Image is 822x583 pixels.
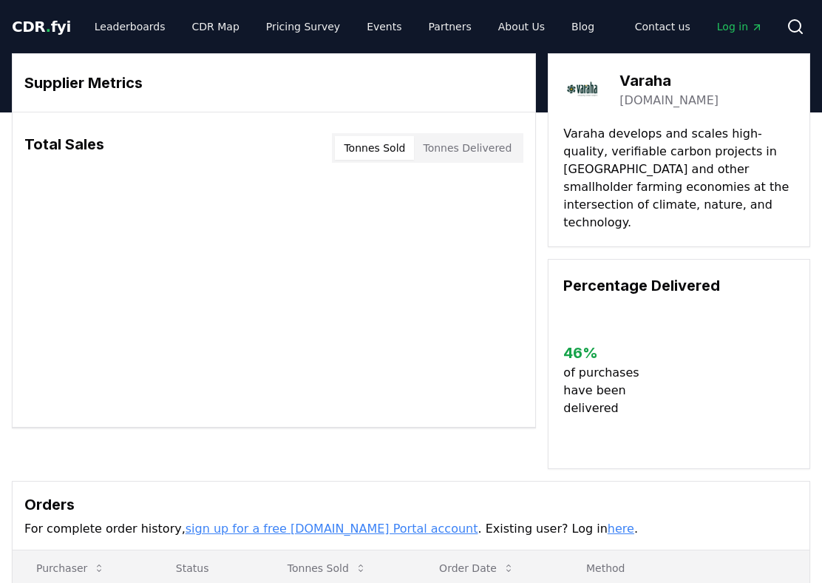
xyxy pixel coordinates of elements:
p: For complete order history, . Existing user? Log in . [24,520,798,538]
img: Varaha-logo [563,69,605,110]
p: Varaha develops and scales high-quality, verifiable carbon projects in [GEOGRAPHIC_DATA] and othe... [563,125,795,232]
button: Order Date [427,553,526,583]
span: . [46,18,51,36]
a: Log in [705,13,775,40]
a: About Us [486,13,557,40]
button: Purchaser [24,553,117,583]
a: Pricing Survey [254,13,352,40]
a: CDR.fyi [12,16,71,37]
a: Partners [417,13,483,40]
button: Tonnes Delivered [414,136,520,160]
nav: Main [623,13,775,40]
p: of purchases have been delivered [563,364,670,417]
button: Tonnes Sold [335,136,414,160]
a: here [608,522,634,536]
p: Status [164,561,252,576]
h3: Varaha [619,70,719,92]
a: Events [355,13,413,40]
a: [DOMAIN_NAME] [619,92,719,109]
a: CDR Map [180,13,251,40]
p: Method [574,561,798,576]
span: CDR fyi [12,18,71,36]
a: Blog [560,13,606,40]
h3: Percentage Delivered [563,274,795,297]
a: Contact us [623,13,702,40]
h3: Supplier Metrics [24,72,523,94]
span: Log in [717,19,763,34]
h3: 46 % [563,342,670,364]
h3: Orders [24,493,798,516]
h3: Total Sales [24,133,104,163]
button: Tonnes Sold [276,553,378,583]
a: sign up for a free [DOMAIN_NAME] Portal account [186,522,478,536]
a: Leaderboards [83,13,177,40]
nav: Main [83,13,606,40]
